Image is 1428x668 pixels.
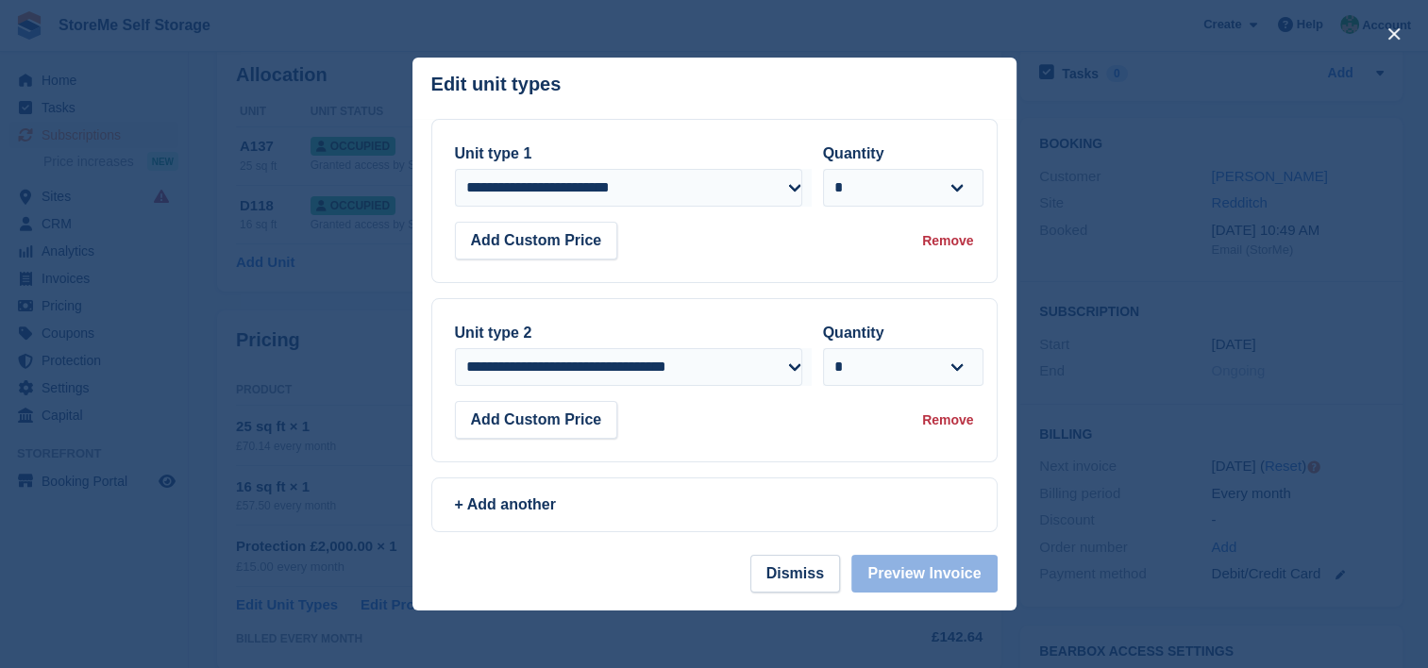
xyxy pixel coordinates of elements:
[455,145,532,161] label: Unit type 1
[455,401,618,439] button: Add Custom Price
[922,231,973,251] div: Remove
[455,493,974,516] div: + Add another
[431,74,562,95] p: Edit unit types
[1379,19,1409,49] button: close
[750,555,840,593] button: Dismiss
[823,145,884,161] label: Quantity
[455,325,532,341] label: Unit type 2
[922,410,973,430] div: Remove
[823,325,884,341] label: Quantity
[431,477,998,532] a: + Add another
[851,555,997,593] button: Preview Invoice
[455,222,618,259] button: Add Custom Price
